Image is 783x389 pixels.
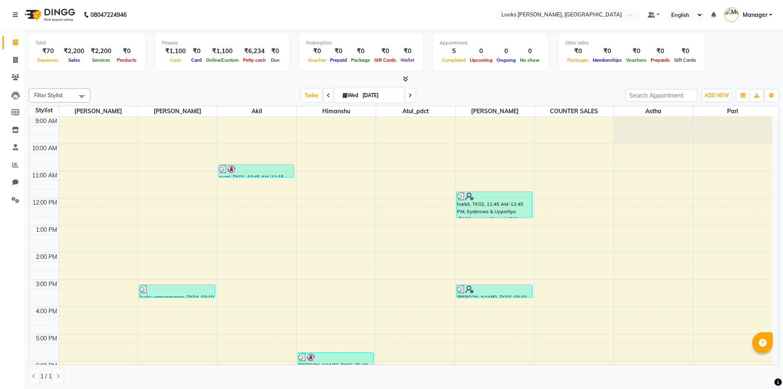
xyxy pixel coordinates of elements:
[591,57,624,63] span: Memberships
[35,40,139,47] div: Total
[162,47,189,56] div: ₹1,100
[30,144,59,153] div: 10:00 AM
[219,165,294,177] div: suraj, TK01, 10:45 AM-11:15 AM, Stylist Cut(M)
[398,57,416,63] span: Wallet
[34,253,59,261] div: 2:00 PM
[624,47,649,56] div: ₹0
[139,285,215,297] div: looks yamunanagar, TK04, 03:10 PM-03:40 PM, Blow Dry Stylist(F)* (₹400)
[189,57,204,63] span: Card
[672,47,698,56] div: ₹0
[649,57,672,63] span: Prepaids
[372,57,398,63] span: Gift Cards
[743,11,767,19] span: Manager
[268,47,282,56] div: ₹0
[565,57,591,63] span: Packages
[349,47,372,56] div: ₹0
[693,106,773,116] span: Pari
[115,47,139,56] div: ₹0
[162,40,282,47] div: Finance
[626,89,698,102] input: Search Appointment
[40,372,52,381] span: 1 / 1
[591,47,624,56] div: ₹0
[34,117,59,126] div: 9:00 AM
[328,47,349,56] div: ₹0
[455,106,534,116] span: [PERSON_NAME]
[189,47,204,56] div: ₹0
[298,353,373,379] div: [PERSON_NAME], TK05, 05:40 PM-06:40 PM, Stylist Cut(M) (₹700),[PERSON_NAME] Trimming (₹500)
[306,40,416,47] div: Redemption
[468,47,494,56] div: 0
[649,47,672,56] div: ₹0
[372,47,398,56] div: ₹0
[328,57,349,63] span: Prepaid
[440,40,542,47] div: Appointment
[440,47,468,56] div: 5
[31,198,59,207] div: 12:00 PM
[341,92,360,98] span: Wed
[168,57,183,63] span: Cash
[457,285,532,297] div: [PERSON_NAME], TK03, 03:10 PM-03:40 PM, Eyebrows & Upperlips (₹100)
[398,47,416,56] div: ₹0
[306,47,328,56] div: ₹0
[748,356,775,381] iframe: chat widget
[34,92,63,98] span: Filter Stylist
[34,226,59,234] div: 1:00 PM
[90,57,112,63] span: Services
[34,280,59,289] div: 3:00 PM
[90,3,127,26] b: 08047224946
[624,57,649,63] span: Vouchers
[614,106,693,116] span: Astha
[565,40,698,47] div: Other sales
[535,106,614,116] span: COUNTER SALES
[301,89,322,102] span: Today
[702,90,731,101] button: ADD NEW
[21,3,77,26] img: logo
[204,57,241,63] span: Online/Custom
[565,47,591,56] div: ₹0
[672,57,698,63] span: Gift Cards
[60,47,88,56] div: ₹2,200
[349,57,372,63] span: Package
[204,47,241,56] div: ₹1,100
[34,334,59,343] div: 5:00 PM
[468,57,494,63] span: Upcoming
[35,47,60,56] div: ₹70
[518,57,542,63] span: No show
[704,92,729,98] span: ADD NEW
[360,89,401,102] input: 2025-09-03
[217,106,296,116] span: Akil
[241,47,268,56] div: ₹6,234
[30,171,59,180] div: 11:00 AM
[29,106,59,115] div: Stylist
[306,57,328,63] span: Voucher
[376,106,455,116] span: Atul_pdct
[269,57,282,63] span: Due
[138,106,217,116] span: [PERSON_NAME]
[66,57,82,63] span: Sales
[494,47,518,56] div: 0
[35,57,60,63] span: Expenses
[59,106,138,116] span: [PERSON_NAME]
[241,57,268,63] span: Petty cash
[115,57,139,63] span: Products
[88,47,115,56] div: ₹2,200
[297,106,376,116] span: Himanshu
[518,47,542,56] div: 0
[494,57,518,63] span: Ongoing
[440,57,468,63] span: Completed
[457,192,532,218] div: harkit, TK02, 11:45 AM-12:45 PM, Eyebrows & Upperlips (₹100),Ironing Straight(F)* (₹450)
[34,361,59,370] div: 6:00 PM
[34,307,59,316] div: 4:00 PM
[724,7,739,22] img: Manager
